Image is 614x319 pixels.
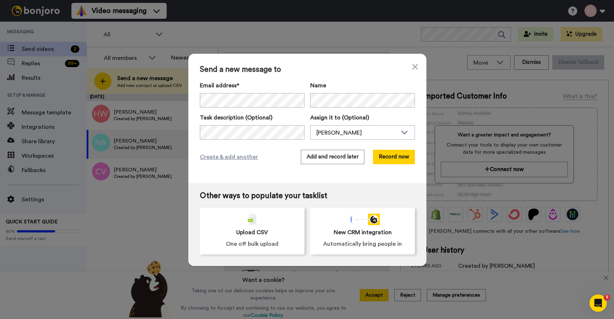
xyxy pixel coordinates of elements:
[310,81,326,90] span: Name
[200,81,304,90] label: Email address*
[373,150,415,164] button: Record now
[301,150,364,164] button: Add and record later
[604,294,610,300] span: 5
[334,228,392,237] span: New CRM integration
[200,153,258,161] span: Create & add another
[248,214,256,225] img: csv-grey.png
[226,240,279,248] span: One off bulk upload
[200,192,415,200] span: Other ways to populate your tasklist
[236,228,268,237] span: Upload CSV
[589,294,607,312] iframe: Intercom live chat
[310,113,415,122] label: Assign it to (Optional)
[316,128,397,137] div: [PERSON_NAME]
[323,240,402,248] span: Automatically bring people in
[200,65,415,74] span: Send a new message to
[200,113,304,122] label: Task description (Optional)
[345,214,380,225] div: animation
